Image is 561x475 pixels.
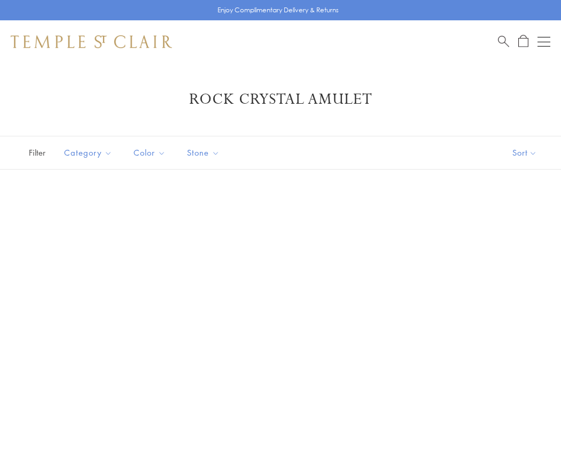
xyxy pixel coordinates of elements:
[182,146,228,159] span: Stone
[56,141,120,165] button: Category
[179,141,228,165] button: Stone
[217,5,339,16] p: Enjoy Complimentary Delivery & Returns
[537,35,550,48] button: Open navigation
[518,35,528,48] a: Open Shopping Bag
[126,141,174,165] button: Color
[498,35,509,48] a: Search
[59,146,120,159] span: Category
[27,90,534,109] h1: Rock Crystal Amulet
[488,136,561,169] button: Show sort by
[11,35,172,48] img: Temple St. Clair
[128,146,174,159] span: Color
